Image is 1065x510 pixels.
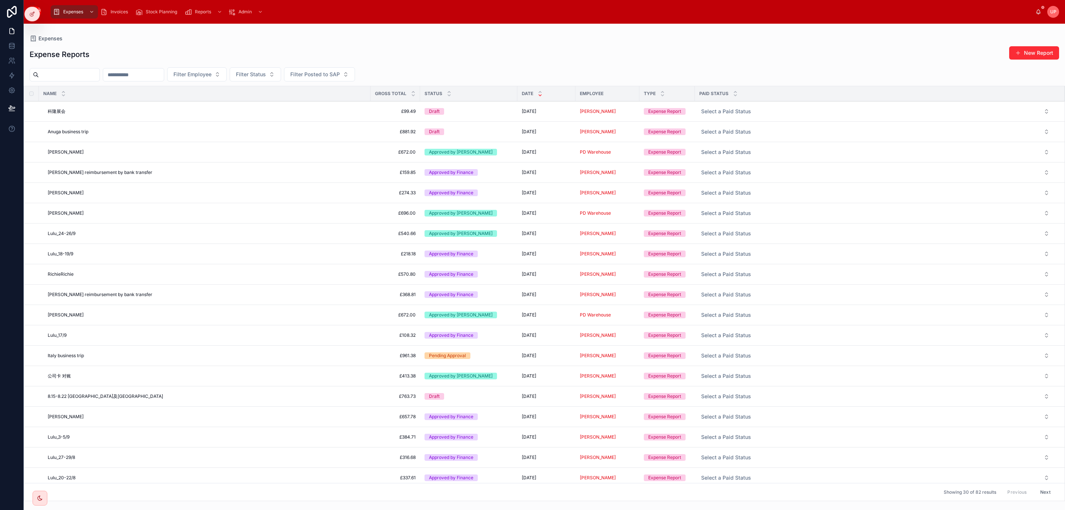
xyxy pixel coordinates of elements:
[522,353,571,359] a: [DATE]
[63,9,83,15] span: Expenses
[644,434,690,440] a: Expense Report
[425,413,513,420] a: Approved by Finance
[375,434,416,440] a: £384.71
[522,251,536,257] span: [DATE]
[580,190,616,196] span: [PERSON_NAME]
[48,129,366,135] a: Anuga business trip
[695,227,1056,241] a: Select Button
[580,271,635,277] a: [PERSON_NAME]
[375,373,416,379] a: £413.38
[48,210,84,216] span: [PERSON_NAME]
[48,4,1035,20] div: scrollable content
[48,129,88,135] span: Anuga business trip
[580,434,616,440] a: [PERSON_NAME]
[701,230,751,237] span: Select a Paid Status
[701,393,751,400] span: Select a Paid Status
[695,206,1056,220] a: Select Button
[429,189,473,196] div: Approved by Finance
[580,373,616,379] a: [PERSON_NAME]
[580,129,616,135] a: [PERSON_NAME]
[648,352,681,359] div: Expense Report
[48,393,163,399] span: 8.15-8.22 [GEOGRAPHIC_DATA]及[GEOGRAPHIC_DATA]
[425,291,513,298] a: Approved by Finance
[648,373,681,379] div: Expense Report
[695,308,1055,322] button: Select Button
[375,332,416,338] a: £108.32
[48,434,366,440] a: Lulu_3-5/9
[425,210,513,217] a: Approved by [PERSON_NAME]
[48,312,366,318] a: [PERSON_NAME]
[580,393,616,399] span: [PERSON_NAME]
[48,271,74,277] span: RichieRichie
[644,108,690,115] a: Expense Report
[375,393,416,399] a: £763.73
[522,210,571,216] a: [DATE]
[522,108,571,114] a: [DATE]
[429,149,493,155] div: Approved by [PERSON_NAME]
[695,104,1056,118] a: Select Button
[522,170,536,175] span: [DATE]
[375,271,416,277] a: £570.80
[429,108,440,115] div: Draft
[648,251,681,257] div: Expense Report
[580,434,635,440] a: [PERSON_NAME]
[695,165,1056,179] a: Select Button
[695,450,1056,464] a: Select Button
[580,149,611,155] a: PD Warehouse
[51,5,98,19] a: Expenses
[580,251,635,257] a: [PERSON_NAME]
[425,108,513,115] a: Draft
[695,308,1056,322] a: Select Button
[701,413,751,420] span: Select a Paid Status
[425,149,513,155] a: Approved by [PERSON_NAME]
[701,454,751,461] span: Select a Paid Status
[48,251,366,257] a: Lulu_18-19/9
[425,169,513,176] a: Approved by Finance
[644,189,690,196] a: Expense Report
[648,312,681,318] div: Expense Report
[146,9,177,15] span: Stock Planning
[648,393,681,400] div: Expense Report
[375,170,416,175] a: £159.85
[236,71,266,78] span: Filter Status
[580,353,616,359] a: [PERSON_NAME]
[580,170,635,175] a: [PERSON_NAME]
[695,389,1056,403] a: Select Button
[695,369,1055,383] button: Select Button
[429,434,473,440] div: Approved by Finance
[375,353,416,359] a: £961.38
[375,108,416,114] span: £99.49
[648,271,681,278] div: Expense Report
[580,312,611,318] span: PD Warehouse
[644,413,690,420] a: Expense Report
[522,393,536,399] span: [DATE]
[425,230,513,237] a: Approved by [PERSON_NAME]
[375,312,416,318] a: £672.00
[644,271,690,278] a: Expense Report
[695,145,1055,159] button: Select Button
[429,291,473,298] div: Approved by Finance
[580,414,616,420] span: [PERSON_NAME]
[48,332,67,338] span: Lulu_17/9
[429,373,493,379] div: Approved by [PERSON_NAME]
[580,292,616,298] span: [PERSON_NAME]
[701,169,751,176] span: Select a Paid Status
[522,190,536,196] span: [DATE]
[580,108,616,114] a: [PERSON_NAME]
[644,169,690,176] a: Expense Report
[48,353,84,359] span: Italy business trip
[425,251,513,257] a: Approved by Finance
[48,271,366,277] a: RichieRichie
[695,328,1056,342] a: Select Button
[580,170,616,175] a: [PERSON_NAME]
[425,189,513,196] a: Approved by Finance
[111,9,128,15] span: Invoices
[522,190,571,196] a: [DATE]
[580,231,616,236] span: [PERSON_NAME]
